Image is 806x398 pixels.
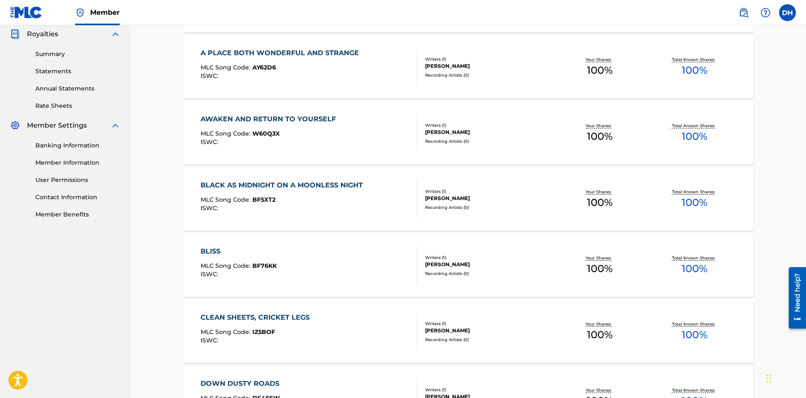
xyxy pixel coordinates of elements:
img: Royalties [10,29,20,39]
a: BLISSMLC Song Code:BF76KKISWC:Writers (1)[PERSON_NAME]Recording Artists (0)Your Shares:100%Total ... [184,234,753,297]
span: ISWC : [201,270,220,278]
span: MLC Song Code : [201,328,252,336]
span: 100 % [682,261,707,276]
a: Member Information [35,158,120,167]
iframe: Chat Widget [764,358,806,398]
span: ISWC : [201,72,220,80]
span: MLC Song Code : [201,196,252,203]
span: MLC Song Code : [201,262,252,270]
a: A PLACE BOTH WONDERFUL AND STRANGEMLC Song Code:AY62D6ISWC:Writers (1)[PERSON_NAME]Recording Arti... [184,35,753,99]
div: Recording Artists ( 0 ) [425,138,552,144]
span: Royalties [27,29,58,39]
span: MLC Song Code : [201,64,252,71]
a: Statements [35,67,120,76]
span: ISWC : [201,204,220,212]
a: Annual Statements [35,84,120,93]
div: Recording Artists ( 0 ) [425,337,552,343]
p: Total Known Shares: [672,189,717,195]
div: BLACK AS MIDNIGHT ON A MOONLESS NIGHT [201,180,367,190]
span: MLC Song Code : [201,130,252,137]
a: Banking Information [35,141,120,150]
div: [PERSON_NAME] [425,261,552,268]
span: 100 % [682,195,707,210]
p: Total Known Shares: [672,321,717,327]
div: A PLACE BOTH WONDERFUL AND STRANGE [201,48,363,58]
a: Public Search [735,4,752,21]
img: expand [110,120,120,131]
img: expand [110,29,120,39]
a: Contact Information [35,193,120,202]
img: Top Rightsholder [75,8,85,18]
p: Your Shares: [586,189,613,195]
span: AY62D6 [252,64,276,71]
a: AWAKEN AND RETURN TO YOURSELFMLC Song Code:W60Q3XISWC:Writers (1)[PERSON_NAME]Recording Artists (... [184,102,753,165]
p: Your Shares: [586,321,613,327]
span: 100 % [682,63,707,78]
div: User Menu [779,4,796,21]
div: Writers ( 1 ) [425,56,552,62]
div: Recording Artists ( 0 ) [425,204,552,211]
span: 100 % [587,261,613,276]
div: CLEAN SHEETS, CRICKET LEGS [201,313,314,323]
span: 100 % [587,129,613,144]
span: ISWC : [201,138,220,146]
p: Your Shares: [586,387,613,393]
div: Drag [766,366,771,391]
p: Your Shares: [586,56,613,63]
span: IZ5BOF [252,328,275,336]
img: Member Settings [10,120,20,131]
div: Writers ( 1 ) [425,254,552,261]
div: Writers ( 1 ) [425,321,552,327]
div: [PERSON_NAME] [425,327,552,334]
div: Writers ( 1 ) [425,188,552,195]
div: BLISS [201,246,277,256]
span: 100 % [682,129,707,144]
span: 100 % [587,195,613,210]
div: [PERSON_NAME] [425,62,552,70]
a: Rate Sheets [35,102,120,110]
span: 100 % [587,63,613,78]
img: help [760,8,771,18]
div: Help [757,4,774,21]
div: [PERSON_NAME] [425,195,552,202]
p: Your Shares: [586,123,613,129]
span: W60Q3X [252,130,280,137]
span: ISWC : [201,337,220,344]
div: Writers ( 1 ) [425,122,552,128]
div: AWAKEN AND RETURN TO YOURSELF [201,114,340,124]
p: Total Known Shares: [672,387,717,393]
a: Summary [35,50,120,59]
p: Total Known Shares: [672,56,717,63]
img: search [739,8,749,18]
iframe: Resource Center [782,264,806,332]
p: Your Shares: [586,255,613,261]
img: MLC Logo [10,6,43,19]
span: BF76KK [252,262,277,270]
div: Recording Artists ( 0 ) [425,270,552,277]
span: Member Settings [27,120,87,131]
span: 100 % [587,327,613,342]
div: Writers ( 1 ) [425,387,552,393]
span: BF5XT2 [252,196,276,203]
p: Total Known Shares: [672,255,717,261]
a: User Permissions [35,176,120,184]
a: BLACK AS MIDNIGHT ON A MOONLESS NIGHTMLC Song Code:BF5XT2ISWC:Writers (1)[PERSON_NAME]Recording A... [184,168,753,231]
div: [PERSON_NAME] [425,128,552,136]
span: 100 % [682,327,707,342]
a: Member Benefits [35,210,120,219]
p: Total Known Shares: [672,123,717,129]
a: CLEAN SHEETS, CRICKET LEGSMLC Song Code:IZ5BOFISWC:Writers (1)[PERSON_NAME]Recording Artists (0)Y... [184,300,753,363]
div: DOWN DUSTY ROADS [201,379,284,389]
div: Recording Artists ( 0 ) [425,72,552,78]
span: Member [90,8,120,17]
